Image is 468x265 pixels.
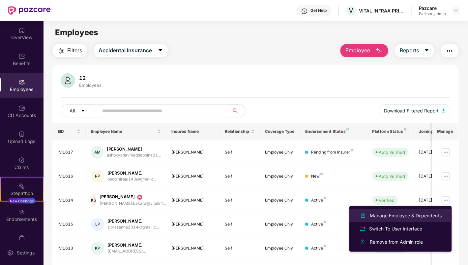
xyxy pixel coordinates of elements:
[67,46,82,55] span: Filters
[432,123,459,140] th: Manage
[359,226,366,233] img: svg+xml;base64,PHN2ZyB4bWxucz0iaHR0cDovL3d3dy53My5vcmcvMjAwMC9zdmciIHdpZHRoPSIyNCIgaGVpZ2h0PSIyNC...
[70,107,75,114] span: All
[91,194,96,207] div: KS
[368,212,443,219] div: Manage Employee & Dependents
[414,123,454,140] th: Joining Date
[446,47,454,55] img: svg+xml;base64,PHN2ZyB4bWxucz0iaHR0cDovL3d3dy53My5vcmcvMjAwMC9zdmciIHdpZHRoPSIyNCIgaGVpZ2h0PSIyNC...
[441,195,451,205] img: manageButton
[136,194,143,201] img: svg+xml;base64,PHN2ZyB3aWR0aD0iMjAiIGhlaWdodD0iMjAiIHZpZXdCb3g9IjAgMCAyMCAyMCIgZmlsbD0ibm9uZSIgeG...
[379,173,405,180] div: Auto Verified
[59,245,81,252] div: VI1613
[18,27,25,34] img: svg+xml;base64,PHN2ZyBpZD0iSG9tZSIgeG1sbnM9Imh0dHA6Ly93d3cudzMub3JnLzIwMDAvc3ZnIiB3aWR0aD0iMjAiIG...
[265,197,295,204] div: Employee Only
[340,44,388,57] button: Employee
[265,149,295,156] div: Employee Only
[384,107,439,114] span: Download Filtered Report
[18,157,25,163] img: svg+xml;base64,PHN2ZyBpZD0iQ2xhaW0iIHhtbG5zPSJodHRwOi8vd3d3LnczLm9yZy8yMDAwL3N2ZyIgd2lkdGg9IjIwIi...
[61,104,101,117] button: Allcaret-down
[225,173,255,180] div: Self
[7,250,14,256] img: svg+xml;base64,PHN2ZyBpZD0iU2V0dGluZy0yMHgyMCIgeG1sbnM9Imh0dHA6Ly93d3cudzMub3JnLzIwMDAvc3ZnIiB3aW...
[18,209,25,215] img: svg+xml;base64,PHN2ZyBpZD0iRW5kb3JzZW1lbnRzIiB4bWxucz0iaHR0cDovL3d3dy53My5vcmcvMjAwMC9zdmciIHdpZH...
[91,218,104,231] div: LP
[55,28,98,37] span: Employees
[441,147,451,157] img: manageButton
[453,8,459,13] img: svg+xml;base64,PHN2ZyBpZD0iRHJvcGRvd24tMzJ4MzIiIHhtbG5zPSJodHRwOi8vd3d3LnczLm9yZy8yMDAwL3N2ZyIgd2...
[107,218,159,224] div: [PERSON_NAME]
[419,11,446,16] div: Partner_admin
[305,129,362,134] div: Endorsement Status
[442,108,446,112] img: svg+xml;base64,PHN2ZyB4bWxucz0iaHR0cDovL3d3dy53My5vcmcvMjAwMC9zdmciIHhtbG5zOnhsaW5rPSJodHRwOi8vd3...
[57,47,65,55] img: svg+xml;base64,PHN2ZyB4bWxucz0iaHR0cDovL3d3dy53My5vcmcvMjAwMC9zdmciIHdpZHRoPSIyNCIgaGVpZ2h0PSIyNC...
[359,238,367,246] img: svg+xml;base64,PHN2ZyB4bWxucz0iaHR0cDovL3d3dy53My5vcmcvMjAwMC9zdmciIHdpZHRoPSIyNCIgaGVpZ2h0PSIyNC...
[158,48,163,54] span: caret-down
[311,149,354,156] div: Pending from Insurer
[171,221,215,228] div: [PERSON_NAME]
[86,123,166,140] th: Employee Name
[265,221,295,228] div: Employee Only
[59,221,81,228] div: VI1615
[100,201,166,207] div: [PERSON_NAME].kakara@vitalinf...
[311,173,323,180] div: New
[225,129,250,134] span: Relationship
[18,131,25,137] img: svg+xml;base64,PHN2ZyBpZD0iVXBsb2FkX0xvZ3MiIGRhdGEtbmFtZT0iVXBsb2FkIExvZ3MiIHhtbG5zPSJodHRwOi8vd3...
[18,183,25,189] img: svg+xml;base64,PHN2ZyB4bWxucz0iaHR0cDovL3d3dy53My5vcmcvMjAwMC9zdmciIHdpZHRoPSIyMSIgaGVpZ2h0PSIyMC...
[61,73,75,88] img: svg+xml;base64,PHN2ZyB4bWxucz0iaHR0cDovL3d3dy53My5vcmcvMjAwMC9zdmciIHhtbG5zOnhsaW5rPSJodHRwOi8vd3...
[372,129,409,134] div: Platform Status
[310,8,327,13] div: Get Help
[81,108,85,114] span: caret-down
[18,235,25,241] img: svg+xml;base64,PHN2ZyBpZD0iTXlfT3JkZXJzIiBkYXRhLW5hbWU9Ik15IE9yZGVycyIgeG1sbnM9Imh0dHA6Ly93d3cudz...
[324,221,326,223] img: svg+xml;base64,PHN2ZyB4bWxucz0iaHR0cDovL3d3dy53My5vcmcvMjAwMC9zdmciIHdpZHRoPSI4IiBoZWlnaHQ9IjgiIH...
[351,149,354,151] img: svg+xml;base64,PHN2ZyB4bWxucz0iaHR0cDovL3d3dy53My5vcmcvMjAwMC9zdmciIHdpZHRoPSI4IiBoZWlnaHQ9IjgiIH...
[171,173,215,180] div: [PERSON_NAME]
[107,176,157,182] div: peddiniraju143@gmail.c...
[229,104,246,117] button: search
[94,44,168,57] button: Accidental Insurancecaret-down
[59,197,81,204] div: VI1614
[404,128,407,131] img: svg+xml;base64,PHN2ZyB4bWxucz0iaHR0cDovL3d3dy53My5vcmcvMjAwMC9zdmciIHdpZHRoPSI4IiBoZWlnaHQ9IjgiIH...
[91,242,104,255] div: KP
[18,105,25,111] img: svg+xml;base64,PHN2ZyBpZD0iQ0RfQWNjb3VudHMiIGRhdGEtbmFtZT0iQ0QgQWNjb3VudHMiIHhtbG5zPSJodHRwOi8vd3...
[225,245,255,252] div: Self
[78,83,103,88] div: Employees
[311,221,326,228] div: Active
[107,152,161,158] div: ashokyadavmaddeboina21...
[379,104,451,117] button: Download Filtered Report
[419,173,449,180] div: [DATE]
[368,225,424,232] div: Switch To User Interface
[18,53,25,60] img: svg+xml;base64,PHN2ZyBpZD0iQmVuZWZpdHMiIHhtbG5zPSJodHRwOi8vd3d3LnczLm9yZy8yMDAwL3N2ZyIgd2lkdGg9Ij...
[8,6,51,15] img: New Pazcare Logo
[91,170,104,183] div: RP
[324,245,326,247] img: svg+xml;base64,PHN2ZyB4bWxucz0iaHR0cDovL3d3dy53My5vcmcvMjAwMC9zdmciIHdpZHRoPSI4IiBoZWlnaHQ9IjgiIH...
[225,197,255,204] div: Self
[346,128,349,131] img: svg+xml;base64,PHN2ZyB4bWxucz0iaHR0cDovL3d3dy53My5vcmcvMjAwMC9zdmciIHdpZHRoPSI4IiBoZWlnaHQ9IjgiIH...
[107,248,146,254] div: [EMAIL_ADDRESS]...
[324,197,326,199] img: svg+xml;base64,PHN2ZyB4bWxucz0iaHR0cDovL3d3dy53My5vcmcvMjAwMC9zdmciIHdpZHRoPSI4IiBoZWlnaHQ9IjgiIH...
[15,250,37,256] div: Settings
[359,212,367,220] img: svg+xml;base64,PHN2ZyB4bWxucz0iaHR0cDovL3d3dy53My5vcmcvMjAwMC9zdmciIHhtbG5zOnhsaW5rPSJodHRwOi8vd3...
[107,242,146,248] div: [PERSON_NAME]
[375,47,383,55] img: svg+xml;base64,PHN2ZyB4bWxucz0iaHR0cDovL3d3dy53My5vcmcvMjAwMC9zdmciIHhtbG5zOnhsaW5rPSJodHRwOi8vd3...
[107,146,161,152] div: [PERSON_NAME]
[52,44,87,57] button: Filters
[400,46,419,55] span: Reports
[265,173,295,180] div: Employee Only
[99,46,152,55] span: Accidental Insurance
[171,197,215,204] div: [PERSON_NAME]
[59,149,81,156] div: VI1617
[107,170,157,176] div: [PERSON_NAME]
[171,245,215,252] div: [PERSON_NAME]
[8,198,36,204] div: New Challenge
[100,194,166,200] div: [PERSON_NAME]
[379,149,405,156] div: Auto Verified
[419,5,446,11] div: Pazcare
[349,7,354,14] span: V
[260,123,300,140] th: Coverage Type
[1,190,43,197] div: Stepathon
[52,123,86,140] th: EID
[395,44,434,57] button: Reportscaret-down
[359,8,405,14] div: VITAL INFRAA PRIVATE LIMITED
[166,123,220,140] th: Insured Name
[345,46,370,55] span: Employee
[229,108,242,113] span: search
[320,173,323,175] img: svg+xml;base64,PHN2ZyB4bWxucz0iaHR0cDovL3d3dy53My5vcmcvMjAwMC9zdmciIHdpZHRoPSI4IiBoZWlnaHQ9IjgiIH...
